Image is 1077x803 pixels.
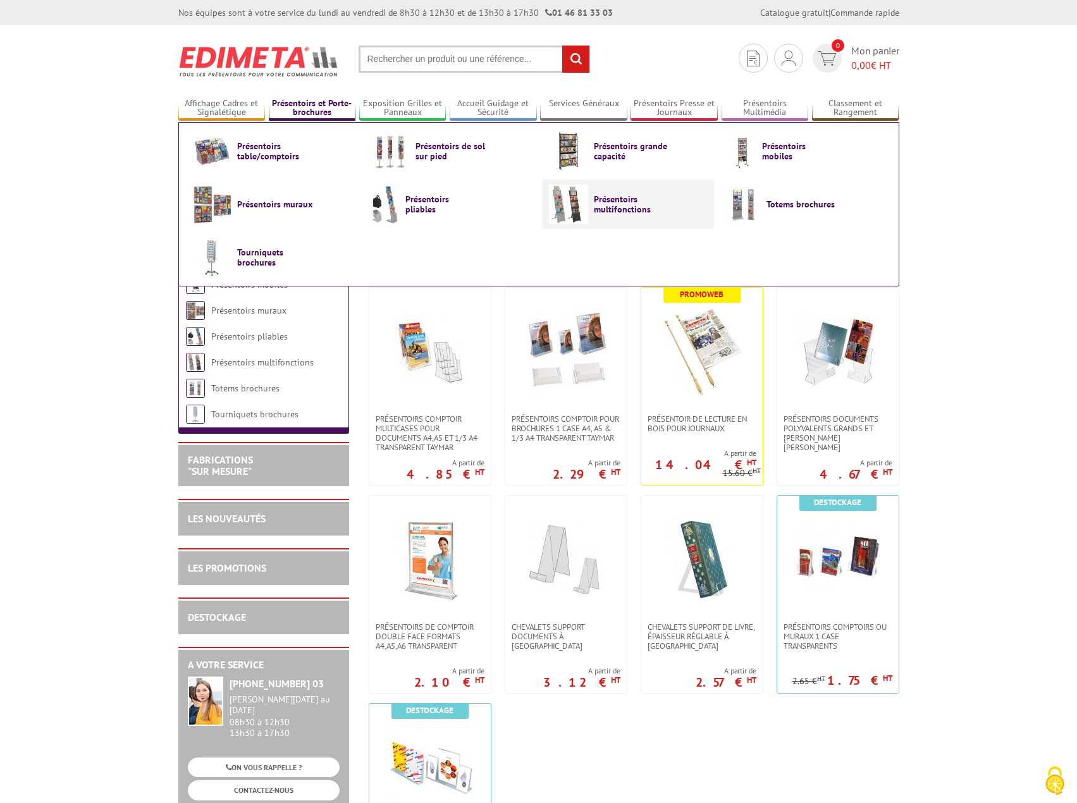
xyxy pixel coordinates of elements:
p: 1.75 € [827,677,892,684]
a: devis rapide 0 Mon panier 0,00€ HT [809,44,899,73]
a: PRÉSENTOIRS COMPTOIR POUR BROCHURES 1 CASE A4, A5 & 1/3 A4 TRANSPARENT taymar [505,414,627,443]
img: devis rapide [747,51,760,66]
span: PRÉSENTOIRS DE COMPTOIR DOUBLE FACE FORMATS A4,A5,A6 TRANSPARENT [376,622,484,651]
strong: [PHONE_NUMBER] 03 [230,677,324,690]
span: Présentoirs de sol sur pied [415,141,491,161]
sup: HT [475,675,484,685]
span: Présentoirs comptoirs ou muraux 1 case Transparents [784,622,892,651]
div: | [760,6,899,19]
a: Présentoirs comptoirs ou muraux 1 case Transparents [777,622,899,651]
strong: 01 46 81 33 03 [545,7,613,18]
a: Commande rapide [830,7,899,18]
b: Destockage [406,705,453,716]
a: LES NOUVEAUTÉS [188,512,266,525]
p: 2.57 € [696,678,756,686]
img: PRÉSENTOIRS DE COMPTOIR DOUBLE FACE FORMATS A4,A5,A6 TRANSPARENT [386,515,474,603]
a: Présentoirs pliables [371,185,529,224]
a: PRÉSENTOIRS DE COMPTOIR DOUBLE FACE FORMATS A4,A5,A6 TRANSPARENT [369,622,491,651]
a: Présentoirs comptoir multicases POUR DOCUMENTS A4,A5 ET 1/3 A4 TRANSPARENT TAYMAR [369,414,491,452]
a: Présentoirs multifonctions [549,185,707,224]
a: DESTOCKAGE [188,611,246,623]
sup: HT [611,675,620,685]
a: Présentoirs Documents Polyvalents Grands et [PERSON_NAME] [PERSON_NAME] [777,414,899,452]
span: 0 [832,39,844,52]
sup: HT [747,457,756,468]
span: € HT [851,58,899,73]
button: Cookies (fenêtre modale) [1033,760,1077,803]
span: Présentoirs multifonctions [594,194,670,214]
sup: HT [883,673,892,683]
a: Présentoirs Presse et Journaux [631,98,718,119]
a: Accueil Guidage et Sécurité [450,98,537,119]
img: widget-service.jpg [188,677,223,726]
input: Rechercher un produit ou une référence... [359,46,590,73]
img: Présentoirs grande capacité [549,132,588,171]
span: Mon panier [851,44,899,73]
span: PRÉSENTOIRS COMPTOIR POUR BROCHURES 1 CASE A4, A5 & 1/3 A4 TRANSPARENT taymar [512,414,620,443]
a: Classement et Rangement [812,98,899,119]
img: Présentoirs comptoir multicases POUR DOCUMENTS A4,A5 ET 1/3 A4 TRANSPARENT TAYMAR [386,307,474,395]
span: A partir de [543,666,620,676]
a: Présentoirs Multimédia [722,98,809,119]
img: devis rapide [782,51,796,66]
a: ON VOUS RAPPELLE ? [188,757,340,777]
a: Totems brochures [727,185,885,224]
img: Présentoir de lecture en bois pour journaux [658,307,746,395]
img: Présentoirs Documents Polyvalents Grands et Petits Modèles [794,307,882,395]
span: A partir de [696,666,756,676]
img: CHEVALETS SUPPORT DOCUMENTS À POSER [522,515,610,603]
h2: A votre service [188,659,340,671]
span: Présentoir de lecture en bois pour journaux [648,414,756,433]
a: Présentoirs mobiles [727,132,885,171]
a: FABRICATIONS"Sur Mesure" [188,453,253,477]
img: Présentoirs multifonctions [186,353,205,372]
span: A partir de [414,666,484,676]
p: 2.65 € [792,677,825,686]
a: Tourniquets brochures [192,238,350,277]
span: Totems brochures [766,199,842,209]
b: Destockage [814,497,861,508]
a: Présentoirs et Porte-brochures [269,98,356,119]
a: Présentoirs de sol sur pied [371,132,529,171]
sup: HT [611,467,620,477]
span: A partir de [641,448,756,458]
div: 08h30 à 12h30 13h30 à 17h30 [230,694,340,738]
img: Totems brochures [186,379,205,398]
a: Présentoirs table/comptoirs [192,132,350,171]
a: Affichage Cadres et Signalétique [178,98,266,119]
span: Présentoirs grande capacité [594,141,670,161]
span: CHEVALETS SUPPORT DOCUMENTS À [GEOGRAPHIC_DATA] [512,622,620,651]
span: Présentoirs table/comptoirs [237,141,313,161]
span: Présentoirs Documents Polyvalents Grands et [PERSON_NAME] [PERSON_NAME] [784,414,892,452]
span: CHEVALETS SUPPORT DE LIVRE, ÉPAISSEUR RÉGLABLE À [GEOGRAPHIC_DATA] [648,622,756,651]
img: Présentoirs multifonctions [549,185,588,224]
a: Présentoir de lecture en bois pour journaux [641,414,763,433]
span: Présentoirs mobiles [762,141,838,161]
sup: HT [883,467,892,477]
b: Promoweb [680,289,723,300]
img: Présentoirs comptoirs ou muraux 1 case Transparents [794,515,882,603]
p: 2.10 € [414,678,484,686]
a: Tourniquets brochures [211,408,298,420]
a: Présentoirs multifonctions [211,357,314,368]
a: Présentoirs muraux [192,185,350,224]
div: [PERSON_NAME][DATE] au [DATE] [230,694,340,716]
span: A partir de [553,458,620,468]
img: devis rapide [818,51,836,66]
img: Edimeta [178,38,340,85]
a: Catalogue gratuit [760,7,828,18]
img: Totems brochures [727,185,761,224]
img: Présentoirs pliables [186,327,205,346]
sup: HT [753,466,761,475]
img: PRÉSENTOIRS COMPTOIR POUR BROCHURES 1 CASE A4, A5 & 1/3 A4 TRANSPARENT taymar [522,307,610,395]
img: Présentoirs muraux [186,301,205,320]
sup: HT [817,674,825,683]
sup: HT [475,467,484,477]
img: CHEVALETS SUPPORT DE LIVRE, ÉPAISSEUR RÉGLABLE À POSER [658,515,746,603]
sup: HT [747,675,756,685]
p: 4.67 € [820,470,892,478]
span: Présentoirs muraux [237,199,313,209]
a: LES PROMOTIONS [188,561,266,574]
img: Cookies (fenêtre modale) [1039,765,1071,797]
a: Exposition Grilles et Panneaux [359,98,446,119]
